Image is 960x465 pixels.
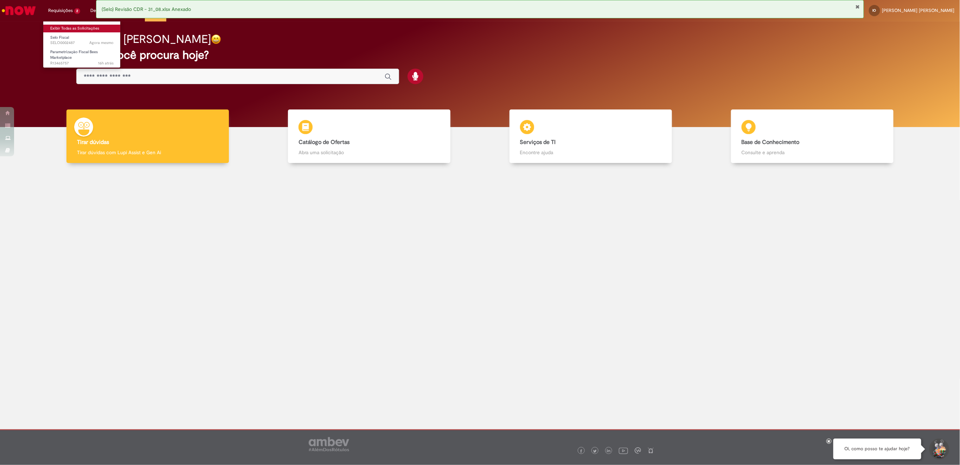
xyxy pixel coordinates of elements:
img: logo_footer_ambev_rotulo_gray.png [309,437,349,451]
a: Catálogo de Ofertas Abra uma solicitação [258,109,480,163]
ul: Requisições [43,21,121,68]
b: Tirar dúvidas [77,139,109,146]
p: Abra uma solicitação [299,149,440,156]
img: logo_footer_youtube.png [619,446,628,455]
a: Serviços de TI Encontre ajuda [480,109,702,163]
span: IO [873,8,876,13]
h2: O que você procura hoje? [76,49,884,61]
a: Exibir Todas as Solicitações [43,25,121,32]
a: Aberto SELO0002487 : Selo Fiscal [43,34,121,47]
button: Fechar Notificação [856,4,860,10]
a: Base de Conhecimento Consulte e aprenda [702,109,923,163]
img: logo_footer_facebook.png [580,450,583,453]
span: Selo Fiscal [50,35,69,40]
img: logo_footer_workplace.png [635,447,641,454]
span: [PERSON_NAME] [PERSON_NAME] [882,7,955,13]
img: happy-face.png [211,34,221,44]
span: Parametrização Fiscal Bees Marketplace [50,49,98,60]
img: logo_footer_twitter.png [593,450,597,453]
span: 2 [74,8,80,14]
p: Tirar dúvidas com Lupi Assist e Gen Ai [77,149,218,156]
span: Despesas Corporativas [91,7,140,14]
img: ServiceNow [1,4,37,18]
time: 31/08/2025 15:57:57 [98,61,114,66]
button: Iniciar Conversa de Suporte [928,439,949,460]
img: logo_footer_naosei.png [648,447,654,454]
span: R13465757 [50,61,114,66]
img: logo_footer_linkedin.png [607,449,610,453]
time: 01/09/2025 08:05:02 [89,40,114,45]
p: Encontre ajuda [520,149,661,156]
b: Serviços de TI [520,139,556,146]
p: Consulte e aprenda [742,149,883,156]
a: Aberto R13465757 : Parametrização Fiscal Bees Marketplace [43,48,121,63]
b: Base de Conhecimento [742,139,800,146]
div: Oi, como posso te ajudar hoje? [833,439,921,459]
a: Tirar dúvidas Tirar dúvidas com Lupi Assist e Gen Ai [37,109,258,163]
h2: Bom dia, [PERSON_NAME] [76,33,211,45]
span: SELO0002487 [50,40,114,46]
span: Agora mesmo [89,40,114,45]
span: Requisições [48,7,73,14]
span: (Selo) Revisão CDR - 31_08.xlsx Anexado [102,6,191,12]
b: Catálogo de Ofertas [299,139,350,146]
span: 16h atrás [98,61,114,66]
